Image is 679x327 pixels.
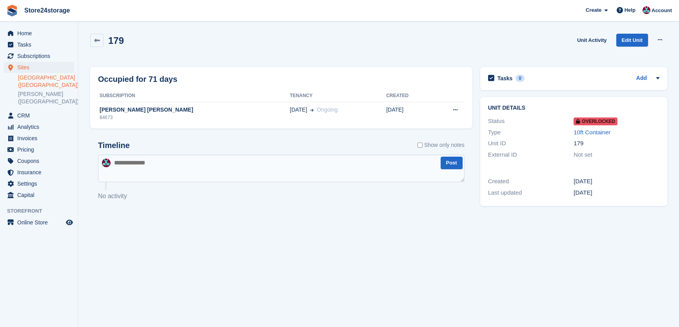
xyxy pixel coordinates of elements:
a: menu [4,110,74,121]
div: Created [488,177,574,186]
span: CRM [17,110,64,121]
a: Store24storage [21,4,73,17]
span: [DATE] [290,106,307,114]
a: 10ft Container [574,129,610,135]
a: menu [4,39,74,50]
a: menu [4,217,74,228]
input: Show only notes [418,141,423,149]
div: Not set [574,150,659,159]
div: [PERSON_NAME] [PERSON_NAME] [98,106,290,114]
a: menu [4,167,74,178]
span: Invoices [17,133,64,144]
div: Unit ID [488,139,574,148]
a: menu [4,28,74,39]
img: stora-icon-8386f47178a22dfd0bd8f6a31ec36ba5ce8667c1dd55bd0f319d3a0aa187defe.svg [6,5,18,16]
a: menu [4,144,74,155]
p: No activity [98,192,465,201]
span: Analytics [17,121,64,132]
a: menu [4,190,74,201]
label: Show only notes [418,141,465,149]
span: Pricing [17,144,64,155]
span: Account [652,7,672,14]
div: 0 [516,75,525,82]
a: menu [4,178,74,189]
div: Type [488,128,574,137]
h2: 179 [108,35,124,46]
img: George [643,6,650,14]
a: menu [4,121,74,132]
div: [DATE] [574,177,659,186]
span: Capital [17,190,64,201]
a: Edit Unit [616,34,648,47]
span: Overlocked [574,117,617,125]
a: Add [636,74,647,83]
a: Unit Activity [574,34,610,47]
a: Preview store [65,218,74,227]
span: Online Store [17,217,64,228]
a: menu [4,51,74,61]
img: George [102,159,111,167]
h2: Tasks [497,75,513,82]
span: Tasks [17,39,64,50]
span: Coupons [17,155,64,166]
span: Ongoing [317,107,338,113]
a: [GEOGRAPHIC_DATA] ([GEOGRAPHIC_DATA]) [18,74,74,89]
th: Tenancy [290,90,386,102]
a: menu [4,62,74,73]
button: Post [441,157,463,170]
td: [DATE] [386,102,431,125]
a: menu [4,133,74,144]
a: menu [4,155,74,166]
span: Insurance [17,167,64,178]
span: Help [625,6,635,14]
h2: Occupied for 71 days [98,73,177,85]
span: Home [17,28,64,39]
span: Settings [17,178,64,189]
div: External ID [488,150,574,159]
div: Last updated [488,188,574,197]
span: Create [586,6,601,14]
th: Created [386,90,431,102]
span: Storefront [7,207,78,215]
h2: Timeline [98,141,130,150]
span: Sites [17,62,64,73]
div: [DATE] [574,188,659,197]
th: Subscription [98,90,290,102]
div: 84673 [98,114,290,121]
span: Subscriptions [17,51,64,61]
div: Status [488,117,574,126]
h2: Unit details [488,105,659,111]
a: [PERSON_NAME] ([GEOGRAPHIC_DATA]) [18,90,74,105]
div: 179 [574,139,659,148]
